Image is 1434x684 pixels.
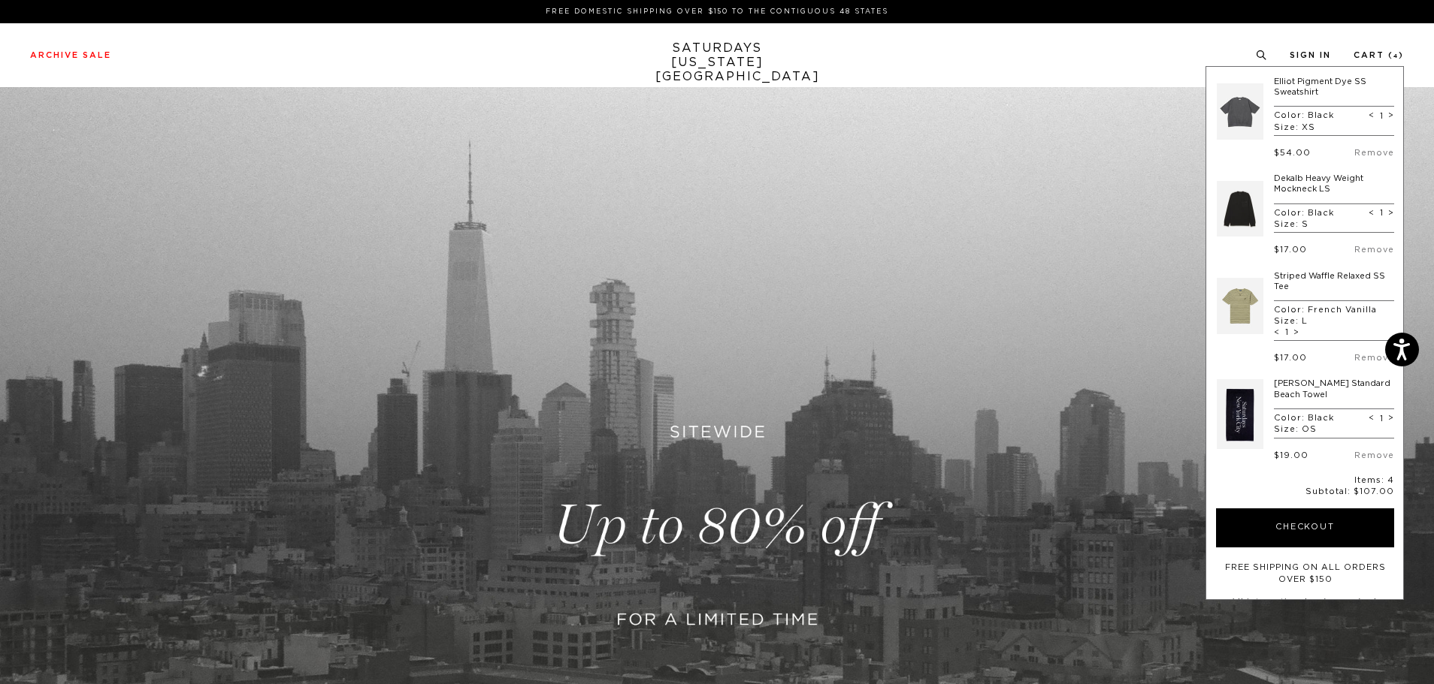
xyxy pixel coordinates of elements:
span: $107.00 [1354,487,1394,496]
span: < [1369,208,1375,218]
a: Sign In [1290,51,1331,59]
div: $17.00 [1274,353,1307,363]
p: FREE SHIPPING ON ALL ORDERS OVER $150 [1224,562,1387,585]
p: Size: OS [1274,424,1334,435]
a: Cart (4) [1354,51,1404,59]
a: Remove [1354,354,1394,362]
a: Remove [1354,451,1394,460]
p: Color: Black [1274,110,1334,121]
p: Size: XS [1274,122,1334,133]
a: Striped Waffle Relaxed SS Tee [1274,272,1385,291]
a: SATURDAYS[US_STATE][GEOGRAPHIC_DATA] [655,41,779,84]
div: $54.00 [1274,148,1311,158]
p: Size: L [1274,316,1377,327]
a: Archive Sale [30,51,111,59]
p: Color: Black [1274,413,1334,423]
span: < [1369,110,1375,121]
span: > [1388,413,1394,423]
p: Color: Black [1274,208,1334,218]
p: Items: 4 [1216,475,1394,486]
p: Color: French Vanilla [1274,305,1377,315]
a: Elliot Pigment Dye SS Sweatshirt [1274,77,1366,96]
small: 4 [1393,53,1399,59]
div: $19.00 [1274,450,1308,461]
span: > [1388,208,1394,218]
p: Size: S [1274,219,1334,230]
p: Subtotal: [1216,487,1394,497]
span: < [1274,327,1280,338]
span: < [1369,413,1375,423]
p: FREE DOMESTIC SHIPPING OVER $150 TO THE CONTIGUOUS 48 STATES [36,6,1398,17]
div: $17.00 [1274,245,1307,255]
span: > [1388,110,1394,121]
a: Remove [1354,149,1394,157]
a: [PERSON_NAME] Standard Beach Towel [1274,379,1390,398]
span: > [1293,327,1299,338]
button: Checkout [1216,508,1394,547]
em: All international orders and sale items are final sale. [1229,598,1381,617]
a: Remove [1354,246,1394,254]
a: Dekalb Heavy Weight Mockneck LS [1274,174,1363,193]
